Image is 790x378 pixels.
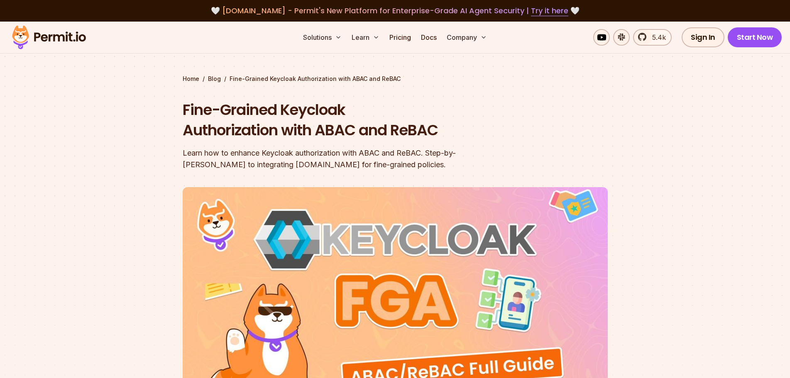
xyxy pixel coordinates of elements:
img: Permit logo [8,23,90,51]
a: Try it here [531,5,568,16]
button: Solutions [300,29,345,46]
div: 🤍 🤍 [20,5,770,17]
button: Company [443,29,490,46]
a: Docs [418,29,440,46]
span: 5.4k [647,32,666,42]
div: / / [183,75,608,83]
button: Learn [348,29,383,46]
a: Sign In [682,27,724,47]
a: Start Now [728,27,782,47]
a: Home [183,75,199,83]
a: Pricing [386,29,414,46]
a: 5.4k [633,29,672,46]
h1: Fine-Grained Keycloak Authorization with ABAC and ReBAC [183,100,501,141]
div: Learn how to enhance Keycloak authorization with ABAC and ReBAC. Step-by-[PERSON_NAME] to integra... [183,147,501,171]
span: [DOMAIN_NAME] - Permit's New Platform for Enterprise-Grade AI Agent Security | [222,5,568,16]
a: Blog [208,75,221,83]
